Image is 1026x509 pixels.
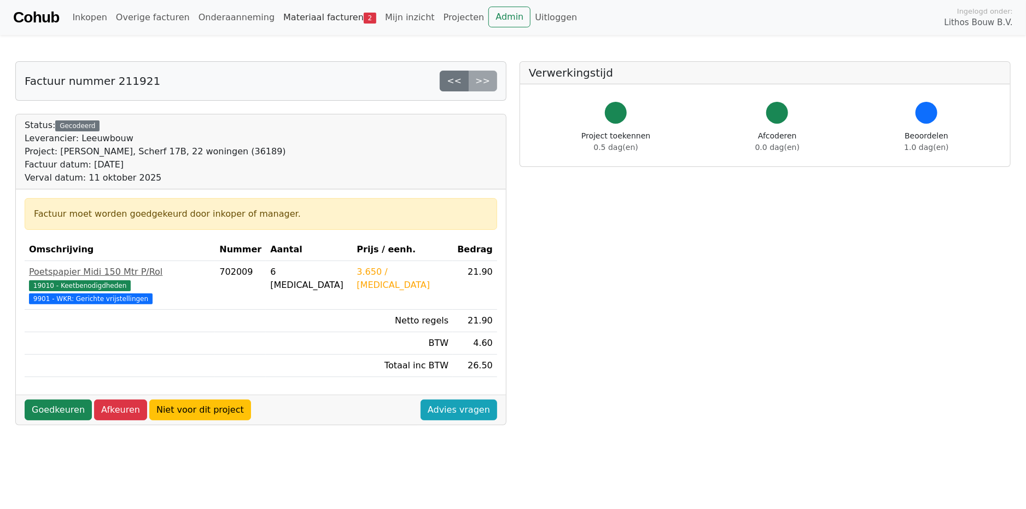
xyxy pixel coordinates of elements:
div: Project toekennen [581,130,650,153]
td: 702009 [215,261,266,310]
td: Netto regels [352,310,453,332]
span: Ingelogd onder: [957,6,1013,16]
a: Materiaal facturen2 [279,7,381,28]
th: Aantal [266,239,352,261]
a: Projecten [439,7,489,28]
div: 6 [MEDICAL_DATA] [270,265,348,292]
a: Admin [488,7,531,27]
a: Onderaanneming [194,7,279,28]
th: Prijs / eenh. [352,239,453,261]
td: 26.50 [453,355,497,377]
span: 19010 - Keetbenodigdheden [29,280,131,291]
h5: Verwerkingstijd [529,66,1001,79]
a: Goedkeuren [25,400,92,420]
a: Inkopen [68,7,111,28]
a: Uitloggen [531,7,581,28]
div: Beoordelen [905,130,949,153]
a: Overige facturen [112,7,194,28]
div: Factuur moet worden goedgekeurd door inkoper of manager. [34,207,488,221]
a: Poetspapier Midi 150 Mtr P/Rol19010 - Keetbenodigdheden 9901 - WKR: Gerichte vrijstellingen [29,265,211,305]
div: Verval datum: 11 oktober 2025 [25,171,286,184]
a: << [440,71,469,91]
td: Totaal inc BTW [352,355,453,377]
span: 1.0 dag(en) [905,143,949,152]
span: 0.0 dag(en) [755,143,800,152]
th: Omschrijving [25,239,215,261]
a: Afkeuren [94,400,147,420]
span: 2 [364,13,376,24]
div: Factuur datum: [DATE] [25,158,286,171]
td: BTW [352,332,453,355]
span: 0.5 dag(en) [594,143,638,152]
span: Lithos Bouw B.V. [945,16,1013,29]
div: Leverancier: Leeuwbouw [25,132,286,145]
td: 21.90 [453,310,497,332]
td: 4.60 [453,332,497,355]
th: Nummer [215,239,266,261]
div: 3.650 / [MEDICAL_DATA] [357,265,448,292]
th: Bedrag [453,239,497,261]
a: Niet voor dit project [149,400,251,420]
div: Gecodeerd [55,120,100,131]
h5: Factuur nummer 211921 [25,74,160,88]
span: 9901 - WKR: Gerichte vrijstellingen [29,293,153,304]
div: Afcoderen [755,130,800,153]
div: Status: [25,119,286,184]
div: Poetspapier Midi 150 Mtr P/Rol [29,265,211,279]
td: 21.90 [453,261,497,310]
a: Advies vragen [421,400,497,420]
a: Cohub [13,4,59,31]
div: Project: [PERSON_NAME], Scherf 17B, 22 woningen (36189) [25,145,286,158]
a: Mijn inzicht [381,7,439,28]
